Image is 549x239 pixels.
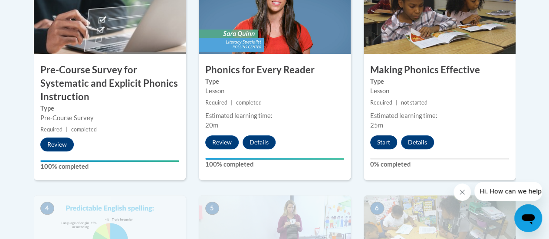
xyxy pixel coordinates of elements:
span: | [66,126,68,133]
button: Review [205,135,239,149]
div: Lesson [205,86,344,96]
label: 0% completed [370,160,509,169]
button: Review [40,138,74,151]
label: 100% completed [40,162,179,171]
span: 4 [40,202,54,215]
div: Estimated learning time: [370,111,509,121]
span: Required [370,99,392,106]
span: | [231,99,233,106]
span: Required [205,99,227,106]
button: Start [370,135,397,149]
span: 25m [370,121,383,129]
div: Your progress [40,160,179,162]
iframe: Close message [454,183,471,201]
div: Pre-Course Survey [40,113,179,123]
h3: Making Phonics Effective [364,63,516,77]
div: Your progress [205,158,344,160]
span: completed [71,126,97,133]
span: Required [40,126,62,133]
iframe: Message from company [474,182,542,201]
iframe: Button to launch messaging window [514,204,542,232]
button: Details [401,135,434,149]
label: Type [370,77,509,86]
h3: Phonics for Every Reader [199,63,351,77]
h3: Pre-Course Survey for Systematic and Explicit Phonics Instruction [34,63,186,103]
label: Type [205,77,344,86]
span: 6 [370,202,384,215]
label: Type [40,104,179,113]
span: Hi. How can we help? [5,6,70,13]
div: Lesson [370,86,509,96]
button: Details [243,135,276,149]
span: completed [236,99,262,106]
span: 5 [205,202,219,215]
span: not started [401,99,427,106]
span: 20m [205,121,218,129]
div: Estimated learning time: [205,111,344,121]
span: | [396,99,398,106]
label: 100% completed [205,160,344,169]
